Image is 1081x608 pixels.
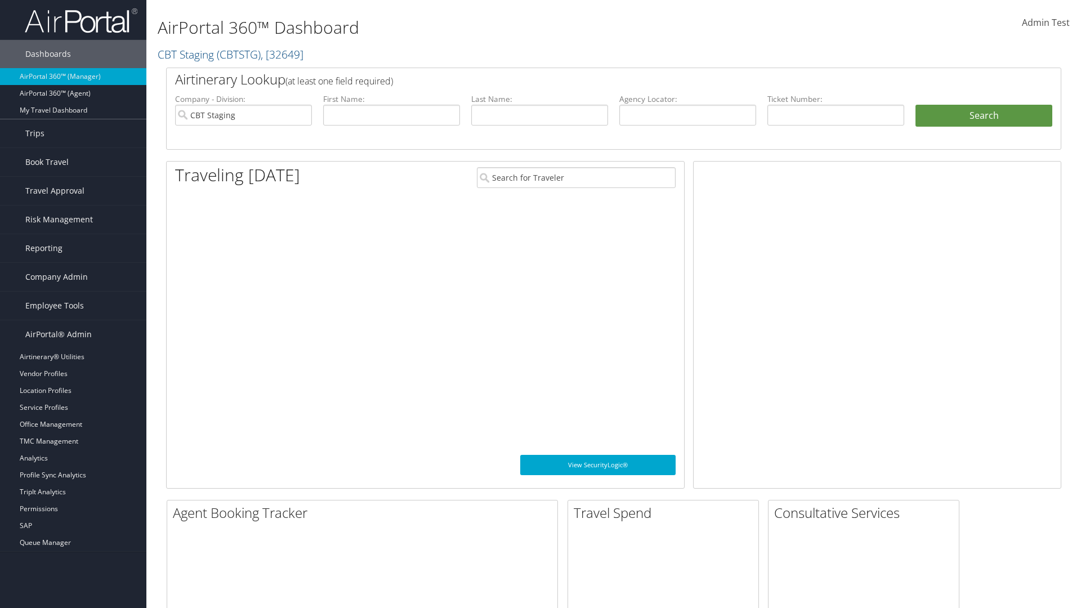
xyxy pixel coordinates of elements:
label: Ticket Number: [767,93,904,105]
span: (at least one field required) [285,75,393,87]
label: First Name: [323,93,460,105]
h1: Traveling [DATE] [175,163,300,187]
span: Employee Tools [25,292,84,320]
h2: Travel Spend [574,503,758,522]
span: Book Travel [25,148,69,176]
h2: Agent Booking Tracker [173,503,557,522]
span: Dashboards [25,40,71,68]
a: View SecurityLogic® [520,455,676,475]
button: Search [915,105,1052,127]
h2: Airtinerary Lookup [175,70,978,89]
h1: AirPortal 360™ Dashboard [158,16,766,39]
a: Admin Test [1022,6,1070,41]
input: Search for Traveler [477,167,676,188]
label: Company - Division: [175,93,312,105]
span: Reporting [25,234,62,262]
img: airportal-logo.png [25,7,137,34]
span: Trips [25,119,44,147]
h2: Consultative Services [774,503,959,522]
span: Risk Management [25,205,93,234]
span: ( CBTSTG ) [217,47,261,62]
a: CBT Staging [158,47,303,62]
span: Travel Approval [25,177,84,205]
label: Agency Locator: [619,93,756,105]
span: Company Admin [25,263,88,291]
span: Admin Test [1022,16,1070,29]
span: , [ 32649 ] [261,47,303,62]
label: Last Name: [471,93,608,105]
span: AirPortal® Admin [25,320,92,348]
